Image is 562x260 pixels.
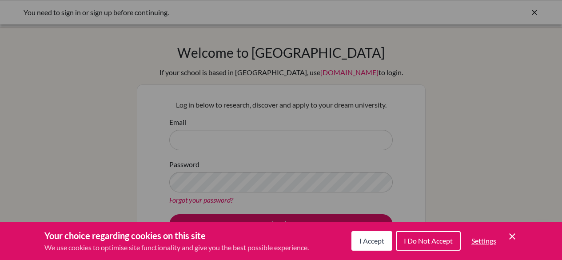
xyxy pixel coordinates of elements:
[507,231,518,242] button: Save and close
[471,236,496,245] span: Settings
[404,236,453,245] span: I Do Not Accept
[359,236,384,245] span: I Accept
[44,242,309,253] p: We use cookies to optimise site functionality and give you the best possible experience.
[396,231,461,251] button: I Do Not Accept
[44,229,309,242] h3: Your choice regarding cookies on this site
[351,231,392,251] button: I Accept
[464,232,503,250] button: Settings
